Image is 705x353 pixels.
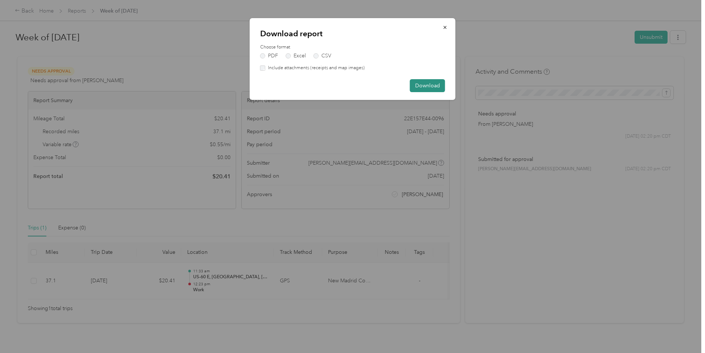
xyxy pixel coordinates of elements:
[260,44,445,51] label: Choose format
[410,79,445,92] button: Download
[314,53,331,58] label: CSV
[663,312,705,353] iframe: Everlance-gr Chat Button Frame
[286,53,306,58] label: Excel
[260,53,278,58] label: PDF
[260,28,445,39] p: Download report
[265,65,365,71] label: Include attachments (receipts and map images)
